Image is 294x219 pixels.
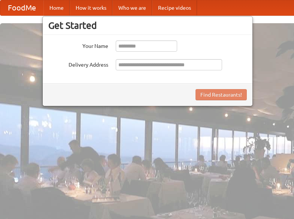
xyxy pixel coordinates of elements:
[48,20,247,31] h3: Get Started
[48,59,108,69] label: Delivery Address
[112,0,152,15] a: Who we are
[48,40,108,50] label: Your Name
[152,0,197,15] a: Recipe videos
[196,89,247,100] button: Find Restaurants!
[70,0,112,15] a: How it works
[0,0,43,15] a: FoodMe
[43,0,70,15] a: Home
